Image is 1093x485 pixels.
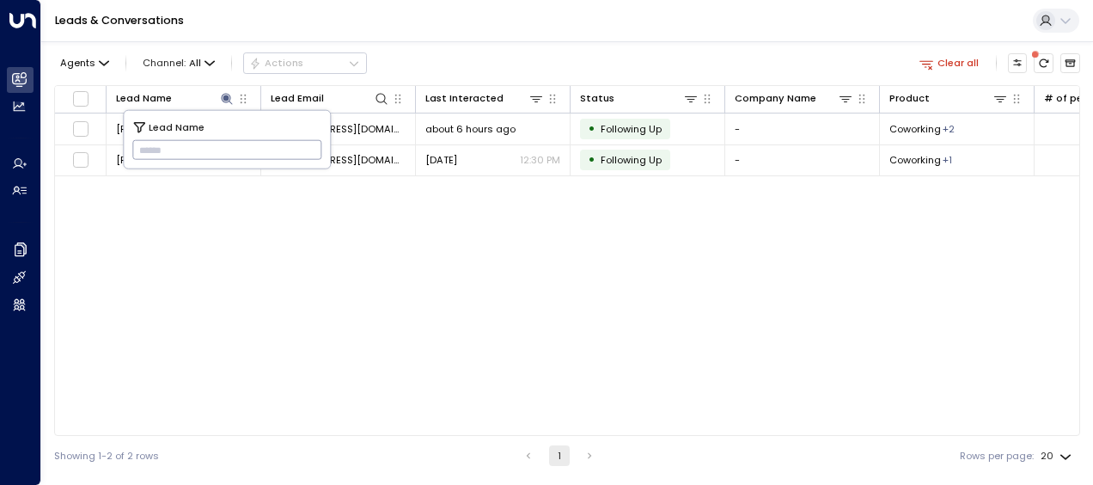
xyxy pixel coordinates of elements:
[271,90,324,107] div: Lead Email
[725,145,880,175] td: -
[243,52,367,73] button: Actions
[271,90,389,107] div: Lead Email
[425,122,516,136] span: about 6 hours ago
[54,53,114,72] button: Agents
[271,153,406,167] span: ez@londonofficesearch.co
[520,153,560,167] p: 12:30 PM
[189,58,201,69] span: All
[72,120,89,138] span: Toggle select row
[425,90,544,107] div: Last Interacted
[960,449,1034,464] label: Rows per page:
[54,449,159,464] div: Showing 1-2 of 2 rows
[55,13,184,28] a: Leads & Conversations
[116,90,235,107] div: Lead Name
[60,58,95,68] span: Agents
[725,114,880,144] td: -
[735,90,816,107] div: Company Name
[580,90,614,107] div: Status
[137,53,220,72] span: Channel:
[889,90,930,107] div: Product
[913,53,985,72] button: Clear all
[271,122,406,136] span: ez@londonofficesearch.co
[137,53,220,72] button: Channel:All
[116,153,195,167] span: Elliott Young
[116,90,172,107] div: Lead Name
[1034,53,1053,73] span: There are new threads available. Refresh the grid to view the latest updates.
[943,153,952,167] div: Private Office
[889,90,1008,107] div: Product
[943,122,955,136] div: Membership,Private Office
[517,445,601,466] nav: pagination navigation
[549,445,570,466] button: page 1
[1008,53,1028,73] button: Customize
[425,153,457,167] span: Sep 29, 2025
[149,119,205,134] span: Lead Name
[249,57,303,69] div: Actions
[601,122,662,136] span: Following Up
[889,153,941,167] span: Coworking
[243,52,367,73] div: Button group with a nested menu
[601,153,662,167] span: Following Up
[1060,53,1080,73] button: Archived Leads
[1041,445,1075,467] div: 20
[72,90,89,107] span: Toggle select all
[425,90,504,107] div: Last Interacted
[588,117,595,140] div: •
[580,90,699,107] div: Status
[116,122,195,136] span: Elliott Young
[735,90,853,107] div: Company Name
[889,122,941,136] span: Coworking
[588,148,595,171] div: •
[72,151,89,169] span: Toggle select row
